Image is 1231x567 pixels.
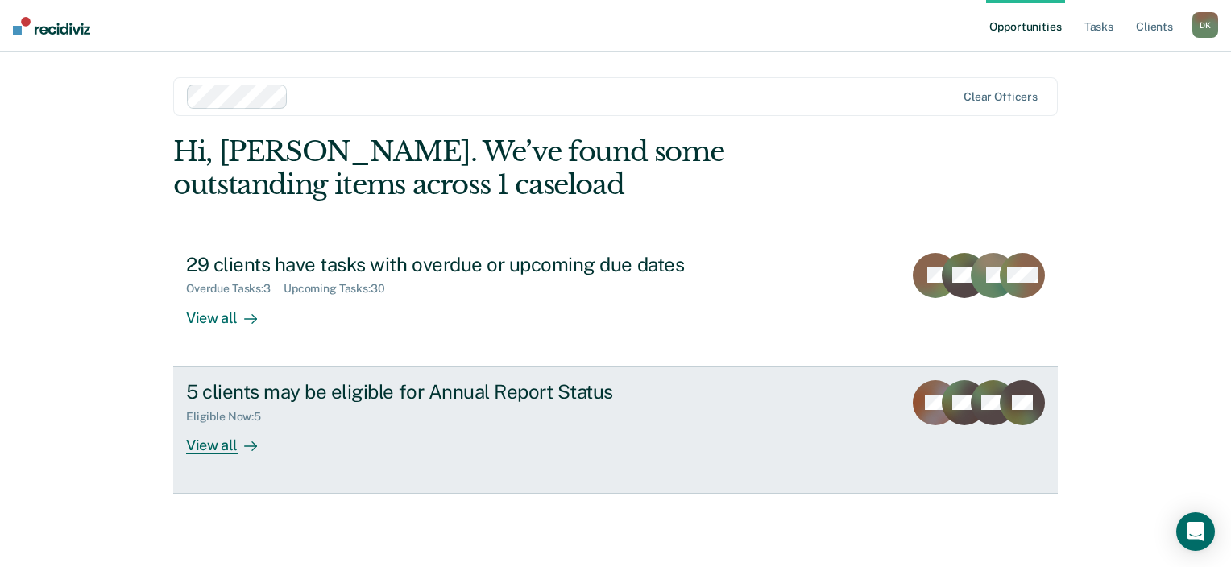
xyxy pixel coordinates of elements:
[186,423,276,454] div: View all
[1192,12,1218,38] button: DK
[186,253,752,276] div: 29 clients have tasks with overdue or upcoming due dates
[964,90,1038,104] div: Clear officers
[173,366,1058,494] a: 5 clients may be eligible for Annual Report StatusEligible Now:5View all
[13,17,90,35] img: Recidiviz
[284,282,398,296] div: Upcoming Tasks : 30
[1192,12,1218,38] div: D K
[186,380,752,404] div: 5 clients may be eligible for Annual Report Status
[173,135,881,201] div: Hi, [PERSON_NAME]. We’ve found some outstanding items across 1 caseload
[186,296,276,327] div: View all
[173,240,1058,366] a: 29 clients have tasks with overdue or upcoming due datesOverdue Tasks:3Upcoming Tasks:30View all
[186,282,284,296] div: Overdue Tasks : 3
[186,410,274,424] div: Eligible Now : 5
[1176,512,1215,551] div: Open Intercom Messenger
